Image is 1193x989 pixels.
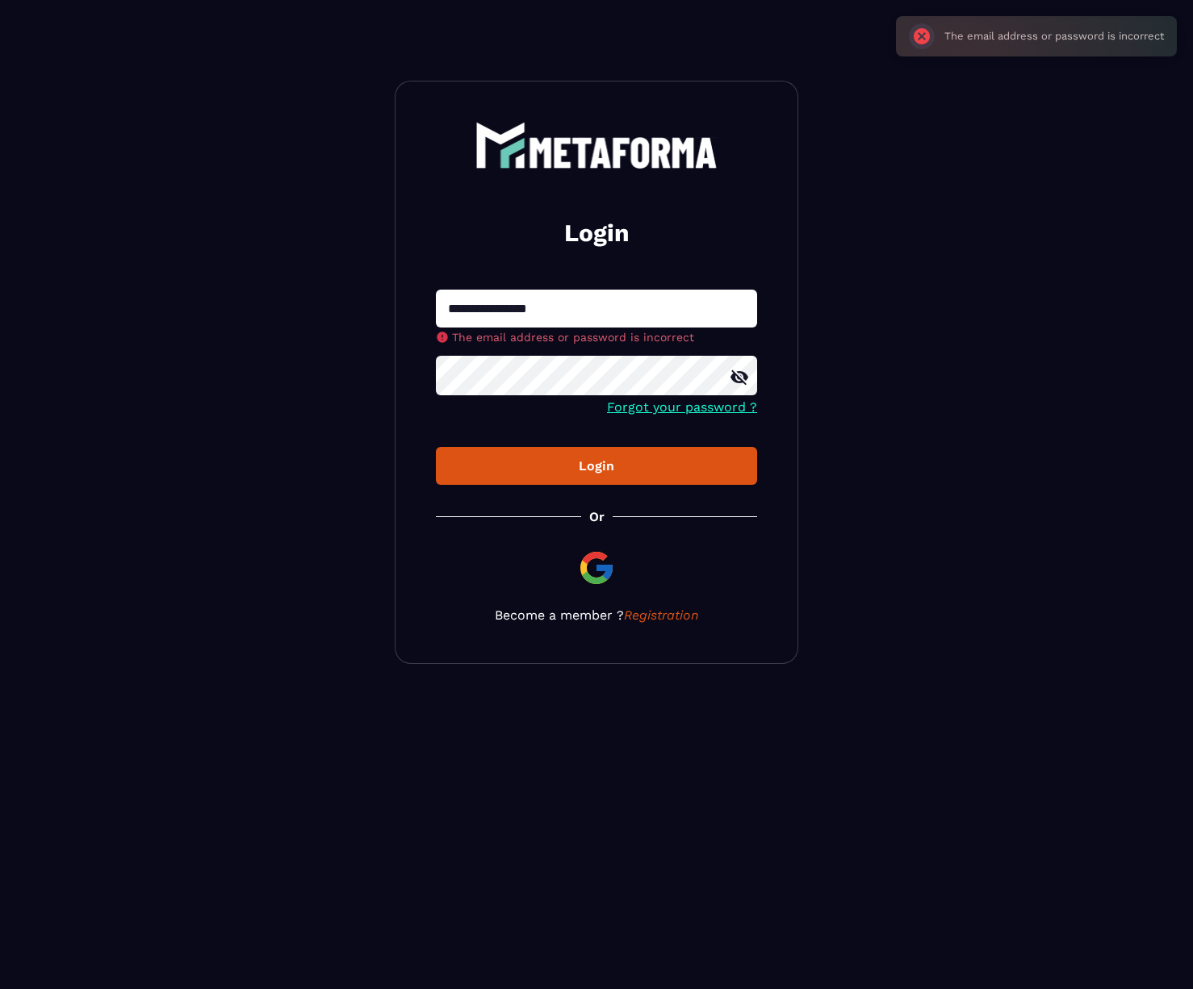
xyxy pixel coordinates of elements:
[607,399,757,415] a: Forgot your password ?
[455,217,738,249] h2: Login
[624,607,699,623] a: Registration
[449,458,744,474] div: Login
[436,122,757,169] a: logo
[577,549,616,587] img: google
[589,509,605,524] p: Or
[475,122,718,169] img: logo
[452,331,694,344] span: The email address or password is incorrect
[436,607,757,623] p: Become a member ?
[436,447,757,485] button: Login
